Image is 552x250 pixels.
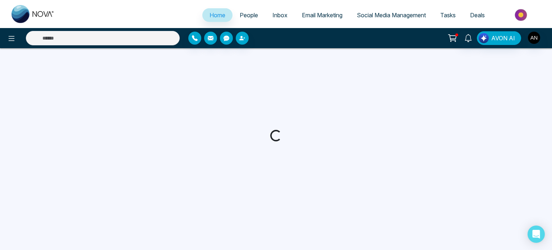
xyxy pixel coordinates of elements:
img: Nova CRM Logo [11,5,55,23]
img: Market-place.gif [496,7,548,23]
div: Open Intercom Messenger [528,226,545,243]
span: Home [210,12,225,19]
a: Social Media Management [350,8,433,22]
img: User Avatar [528,32,540,44]
span: Inbox [272,12,287,19]
a: People [233,8,265,22]
span: People [240,12,258,19]
span: Tasks [440,12,456,19]
a: Deals [463,8,492,22]
a: Inbox [265,8,295,22]
img: Lead Flow [479,33,489,43]
a: Home [202,8,233,22]
span: AVON AI [491,34,515,42]
a: Tasks [433,8,463,22]
span: Email Marketing [302,12,342,19]
span: Social Media Management [357,12,426,19]
button: AVON AI [477,31,521,45]
span: Deals [470,12,485,19]
a: Email Marketing [295,8,350,22]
